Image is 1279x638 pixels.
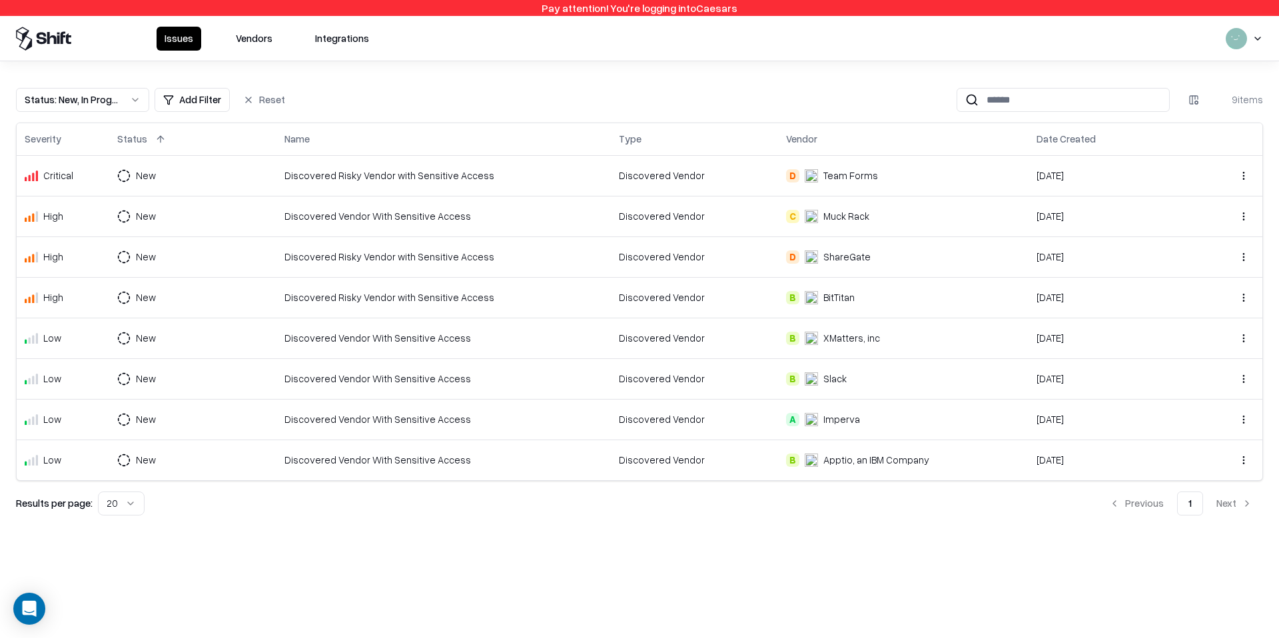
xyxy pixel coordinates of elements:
[786,291,799,304] div: B
[117,245,180,269] button: New
[228,27,280,51] button: Vendors
[1037,453,1188,467] div: [DATE]
[136,250,156,264] div: New
[43,250,63,264] div: High
[1037,412,1188,426] div: [DATE]
[284,453,603,467] div: Discovered Vendor With Sensitive Access
[805,413,818,426] img: Imperva
[136,412,156,426] div: New
[136,372,156,386] div: New
[619,250,770,264] div: Discovered Vendor
[1177,491,1203,515] button: 1
[805,291,818,304] img: BitTitan
[136,168,156,182] div: New
[1210,93,1263,107] div: 9 items
[307,27,377,51] button: Integrations
[43,168,73,182] div: Critical
[117,448,180,472] button: New
[619,331,770,345] div: Discovered Vendor
[823,290,855,304] div: BitTitan
[284,168,603,182] div: Discovered Risky Vendor with Sensitive Access
[786,332,799,345] div: B
[805,372,818,386] img: Slack
[43,453,61,467] div: Low
[619,412,770,426] div: Discovered Vendor
[823,372,847,386] div: Slack
[823,331,880,345] div: XMatters, inc
[1037,168,1188,182] div: [DATE]
[284,209,603,223] div: Discovered Vendor With Sensitive Access
[786,210,799,223] div: C
[823,168,878,182] div: Team Forms
[823,412,860,426] div: Imperva
[1037,132,1096,146] div: Date Created
[1037,290,1188,304] div: [DATE]
[117,132,147,146] div: Status
[786,372,799,386] div: B
[619,209,770,223] div: Discovered Vendor
[823,453,929,467] div: Apptio, an IBM Company
[235,88,293,112] button: Reset
[619,372,770,386] div: Discovered Vendor
[43,331,61,345] div: Low
[619,132,641,146] div: Type
[1037,331,1188,345] div: [DATE]
[1037,209,1188,223] div: [DATE]
[1037,250,1188,264] div: [DATE]
[805,169,818,182] img: Team Forms
[136,453,156,467] div: New
[117,286,180,310] button: New
[25,93,119,107] div: Status : New, In Progress
[284,412,603,426] div: Discovered Vendor With Sensitive Access
[823,250,871,264] div: ShareGate
[136,331,156,345] div: New
[284,250,603,264] div: Discovered Risky Vendor with Sensitive Access
[786,132,817,146] div: Vendor
[117,164,180,188] button: New
[117,367,180,391] button: New
[805,332,818,345] img: xMatters, inc
[43,290,63,304] div: High
[786,169,799,182] div: D
[619,168,770,182] div: Discovered Vendor
[25,132,61,146] div: Severity
[786,250,799,264] div: D
[43,372,61,386] div: Low
[284,290,603,304] div: Discovered Risky Vendor with Sensitive Access
[43,412,61,426] div: Low
[16,496,93,510] p: Results per page:
[117,326,180,350] button: New
[805,210,818,223] img: Muck Rack
[619,290,770,304] div: Discovered Vendor
[136,209,156,223] div: New
[155,88,230,112] button: Add Filter
[805,454,818,467] img: Apptio, an IBM Company
[157,27,201,51] button: Issues
[786,454,799,467] div: B
[117,408,180,432] button: New
[805,250,818,264] img: ShareGate
[13,593,45,625] div: Open Intercom Messenger
[284,132,310,146] div: Name
[284,331,603,345] div: Discovered Vendor With Sensitive Access
[786,413,799,426] div: A
[117,204,180,228] button: New
[136,290,156,304] div: New
[619,453,770,467] div: Discovered Vendor
[43,209,63,223] div: High
[1098,491,1263,515] nav: pagination
[284,372,603,386] div: Discovered Vendor With Sensitive Access
[823,209,869,223] div: Muck Rack
[1037,372,1188,386] div: [DATE]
